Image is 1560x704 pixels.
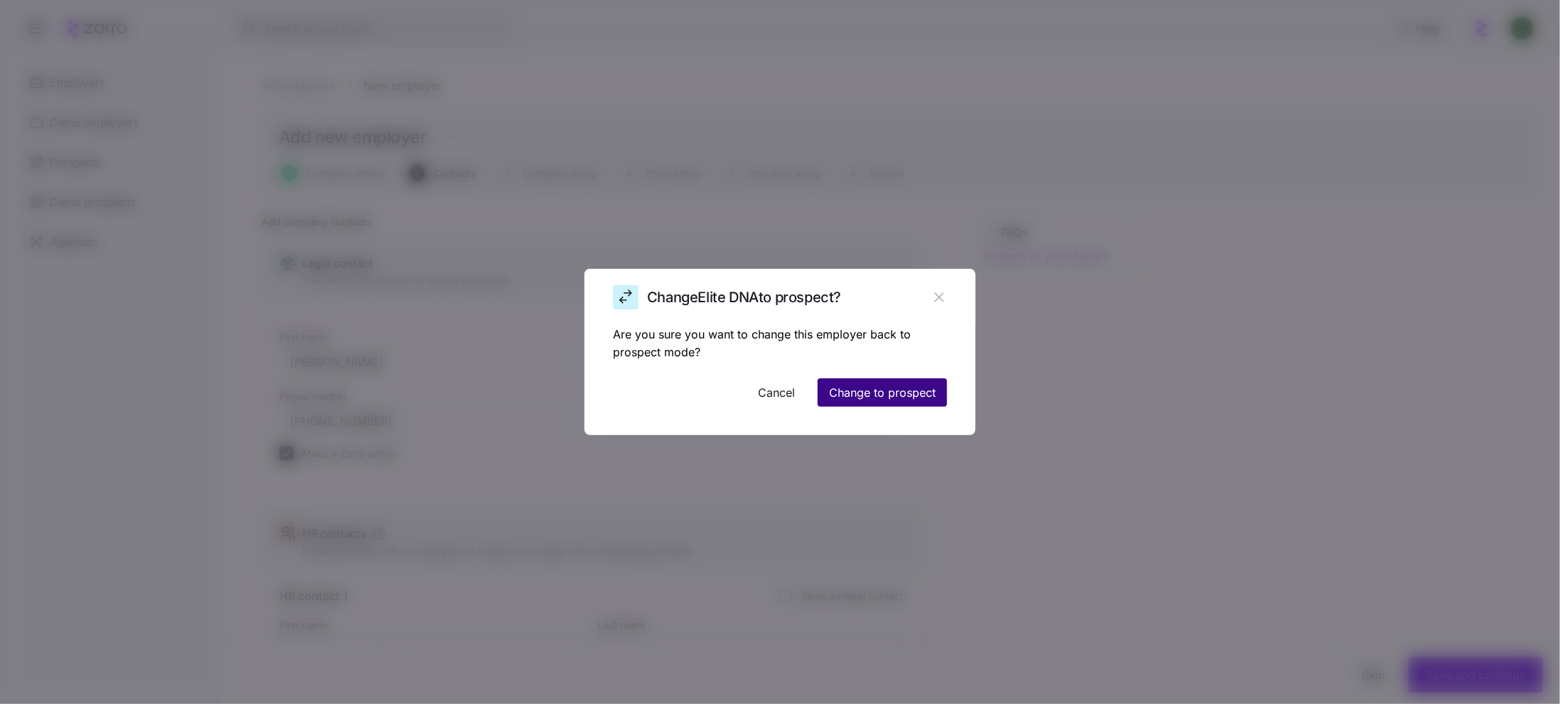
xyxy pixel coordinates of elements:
button: Cancel [747,378,806,407]
button: Change to prospect [818,378,947,407]
div: Are you sure you want to change this employer back to prospect mode? [584,326,976,435]
span: Change to prospect [829,384,936,401]
span: Cancel [758,384,795,401]
span: Change Elite DNA to prospect? [647,286,841,309]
